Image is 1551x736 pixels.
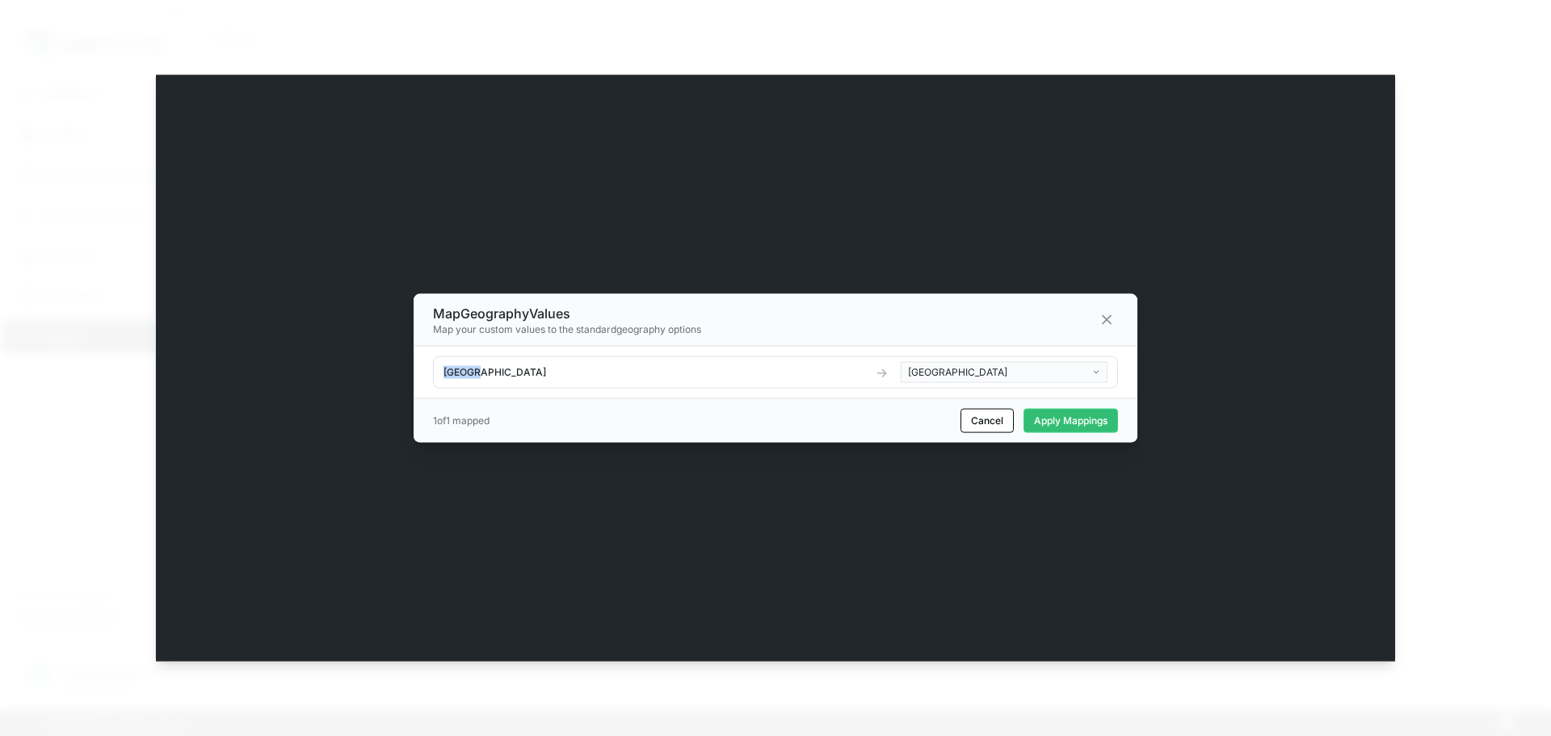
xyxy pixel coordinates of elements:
div: 1 of 1 mapped [433,414,490,427]
h3: Map Geography Values [433,303,701,322]
span: → [876,362,888,381]
p: Map your custom values to the standard geography options [433,322,701,335]
button: Apply Mappings [1023,408,1118,432]
button: Cancel [960,408,1014,432]
button: [GEOGRAPHIC_DATA] [901,361,1108,382]
span: [GEOGRAPHIC_DATA] [443,365,546,378]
